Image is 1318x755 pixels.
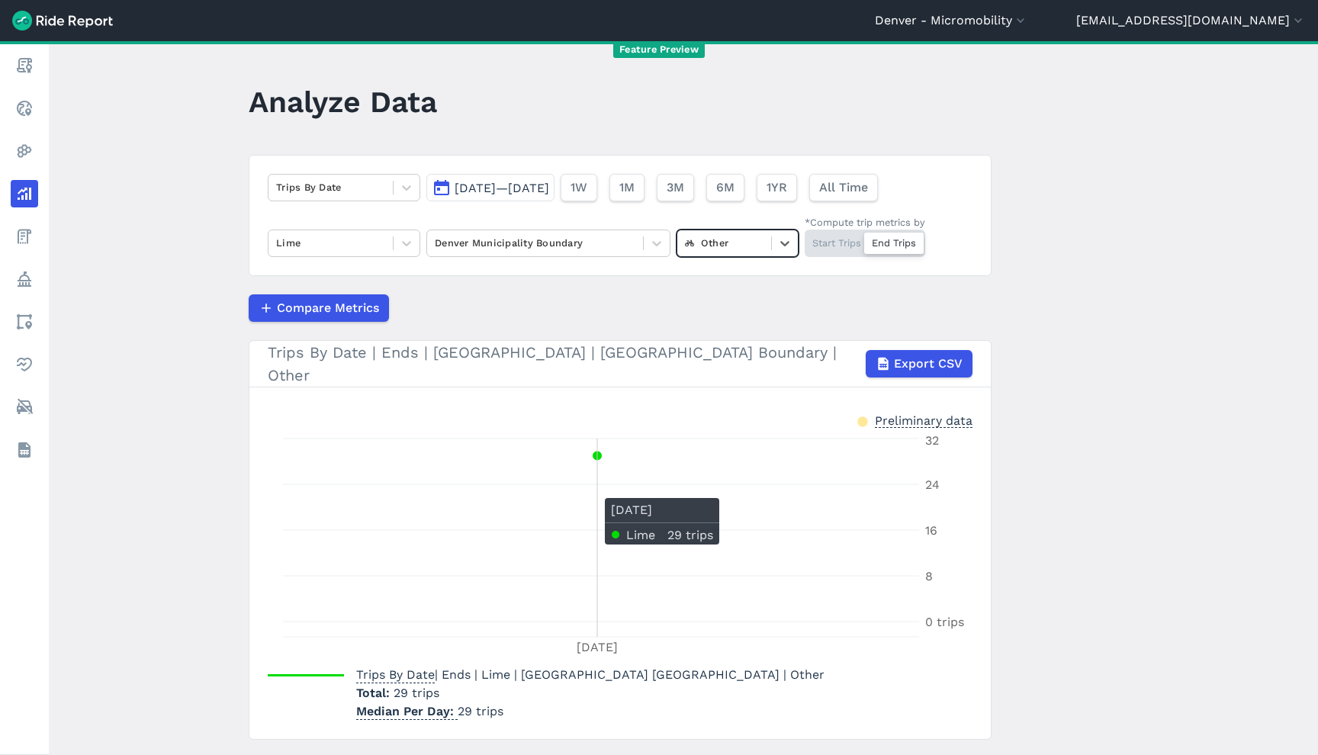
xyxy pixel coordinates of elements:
p: 29 trips [356,702,825,721]
span: Feature Preview [613,42,705,58]
span: Export CSV [894,355,963,373]
button: 1W [561,174,597,201]
button: 6M [706,174,744,201]
div: Preliminary data [875,412,972,428]
a: Policy [11,265,38,293]
button: 3M [657,174,694,201]
tspan: 24 [925,477,940,492]
a: Health [11,351,38,378]
img: Ride Report [12,11,113,31]
tspan: 8 [925,569,933,583]
span: 1W [571,178,587,197]
span: | Ends | Lime | [GEOGRAPHIC_DATA] [GEOGRAPHIC_DATA] | Other [356,667,825,682]
span: Compare Metrics [277,299,379,317]
span: 3M [667,178,684,197]
span: 1YR [767,178,787,197]
a: Realtime [11,95,38,122]
tspan: 16 [925,523,937,538]
span: Trips By Date [356,663,435,683]
button: Export CSV [866,350,972,377]
a: Areas [11,308,38,336]
button: [DATE]—[DATE] [426,174,555,201]
tspan: 32 [925,433,939,448]
h1: Analyze Data [249,81,437,123]
a: Report [11,52,38,79]
tspan: 0 trips [925,615,964,629]
a: ModeShift [11,394,38,421]
button: Compare Metrics [249,294,389,322]
span: 6M [716,178,735,197]
tspan: [DATE] [577,640,618,654]
span: [DATE]—[DATE] [455,181,549,195]
a: Analyze [11,180,38,207]
span: All Time [819,178,868,197]
span: Total [356,686,394,700]
div: Trips By Date | Ends | [GEOGRAPHIC_DATA] | [GEOGRAPHIC_DATA] Boundary | Other [268,341,972,387]
span: 1M [619,178,635,197]
button: All Time [809,174,878,201]
button: 1YR [757,174,797,201]
a: Fees [11,223,38,250]
button: 1M [609,174,645,201]
div: *Compute trip metrics by [805,215,925,230]
a: Heatmaps [11,137,38,165]
span: Median Per Day [356,699,458,720]
a: Datasets [11,436,38,464]
span: 29 trips [394,686,439,700]
button: Denver - Micromobility [875,11,1028,30]
button: [EMAIL_ADDRESS][DOMAIN_NAME] [1076,11,1306,30]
